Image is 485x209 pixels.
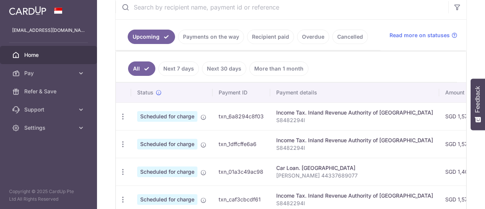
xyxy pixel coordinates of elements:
[158,61,199,76] a: Next 7 days
[276,137,433,144] div: Income Tax. Inland Revenue Authority of [GEOGRAPHIC_DATA]
[12,27,85,34] p: [EMAIL_ADDRESS][DOMAIN_NAME]
[137,139,197,149] span: Scheduled for charge
[276,116,433,124] p: S8482294I
[270,83,439,102] th: Payment details
[390,31,457,39] a: Read more on statuses
[276,192,433,200] div: Income Tax. Inland Revenue Authority of [GEOGRAPHIC_DATA]
[213,83,270,102] th: Payment ID
[332,30,368,44] a: Cancelled
[276,164,433,172] div: Car Loan. [GEOGRAPHIC_DATA]
[137,167,197,177] span: Scheduled for charge
[247,30,294,44] a: Recipient paid
[213,102,270,130] td: txn_6a8294c8f03
[178,30,244,44] a: Payments on the way
[276,144,433,152] p: S8482294I
[276,109,433,116] div: Income Tax. Inland Revenue Authority of [GEOGRAPHIC_DATA]
[297,30,329,44] a: Overdue
[474,86,481,113] span: Feedback
[471,79,485,130] button: Feedback - Show survey
[249,61,308,76] a: More than 1 month
[202,61,246,76] a: Next 30 days
[137,194,197,205] span: Scheduled for charge
[213,158,270,185] td: txn_01a3c49ac98
[137,89,153,96] span: Status
[9,6,46,15] img: CardUp
[276,200,433,207] p: S8482294I
[276,172,433,179] p: [PERSON_NAME] 44337689077
[390,31,450,39] span: Read more on statuses
[17,5,33,12] span: Help
[24,51,74,59] span: Home
[128,30,175,44] a: Upcoming
[137,111,197,122] span: Scheduled for charge
[24,69,74,77] span: Pay
[128,61,155,76] a: All
[24,124,74,132] span: Settings
[445,89,465,96] span: Amount
[24,88,74,95] span: Refer & Save
[24,106,74,113] span: Support
[213,130,270,158] td: txn_1dffcffe6a6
